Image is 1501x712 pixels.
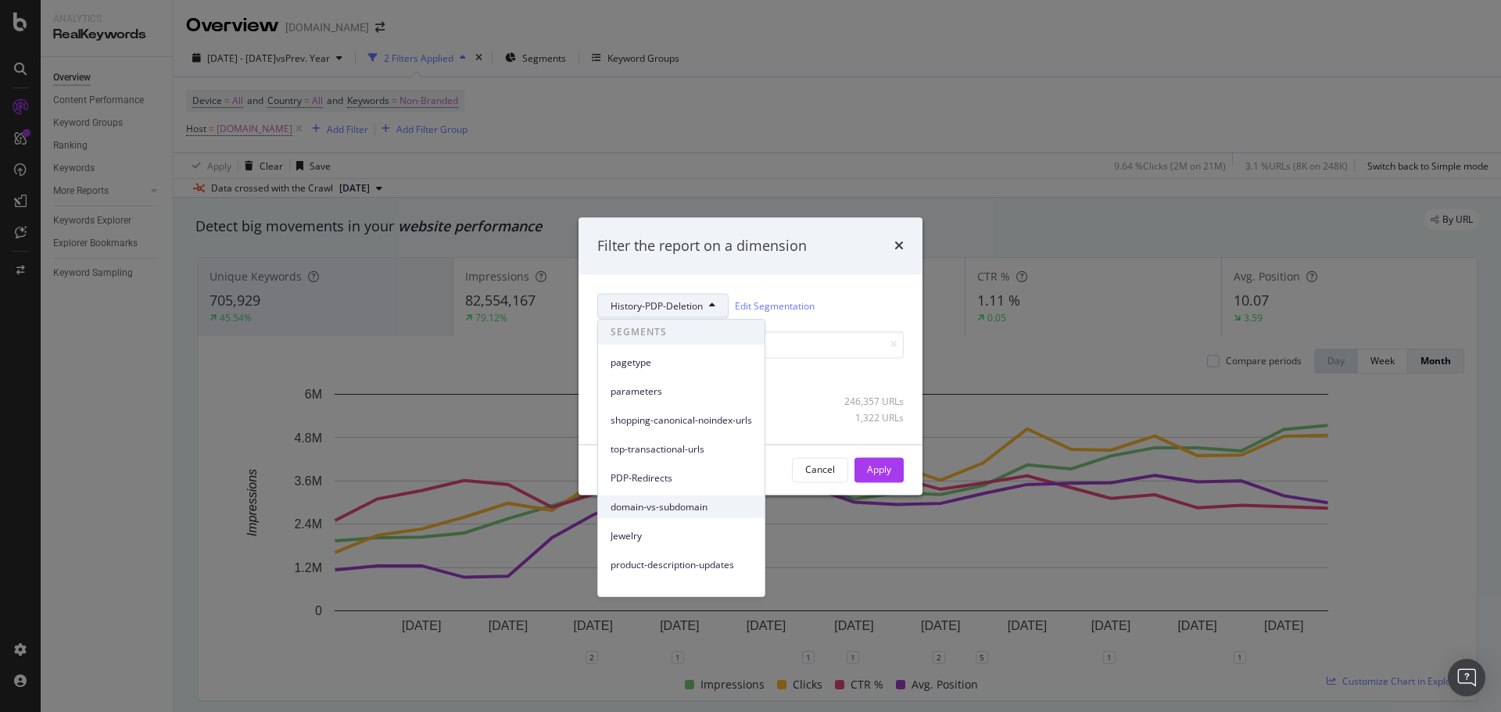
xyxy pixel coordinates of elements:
div: Apply [867,463,891,476]
span: top-transactional-urls [611,442,752,456]
div: 1,322 URLs [827,412,904,425]
button: Cancel [792,457,848,482]
div: Cancel [805,463,835,476]
div: Filter the report on a dimension [597,236,807,256]
div: Open Intercom Messenger [1448,659,1485,696]
span: TPI [611,587,752,601]
span: History-PDP-Deletion [611,299,703,313]
span: shopping-canonical-noindex-urls [611,413,752,428]
a: Edit Segmentation [735,298,815,314]
span: domain-vs-subdomain [611,500,752,514]
span: SEGMENTS [598,320,765,345]
span: pagetype [611,356,752,370]
span: Jewelry [611,529,752,543]
div: 246,357 URLs [827,395,904,409]
div: modal [579,217,922,495]
span: PDP-Redirects [611,471,752,485]
div: times [894,236,904,256]
button: Apply [854,457,904,482]
button: History-PDP-Deletion [597,294,729,319]
span: product-description-updates [611,558,752,572]
span: parameters [611,385,752,399]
